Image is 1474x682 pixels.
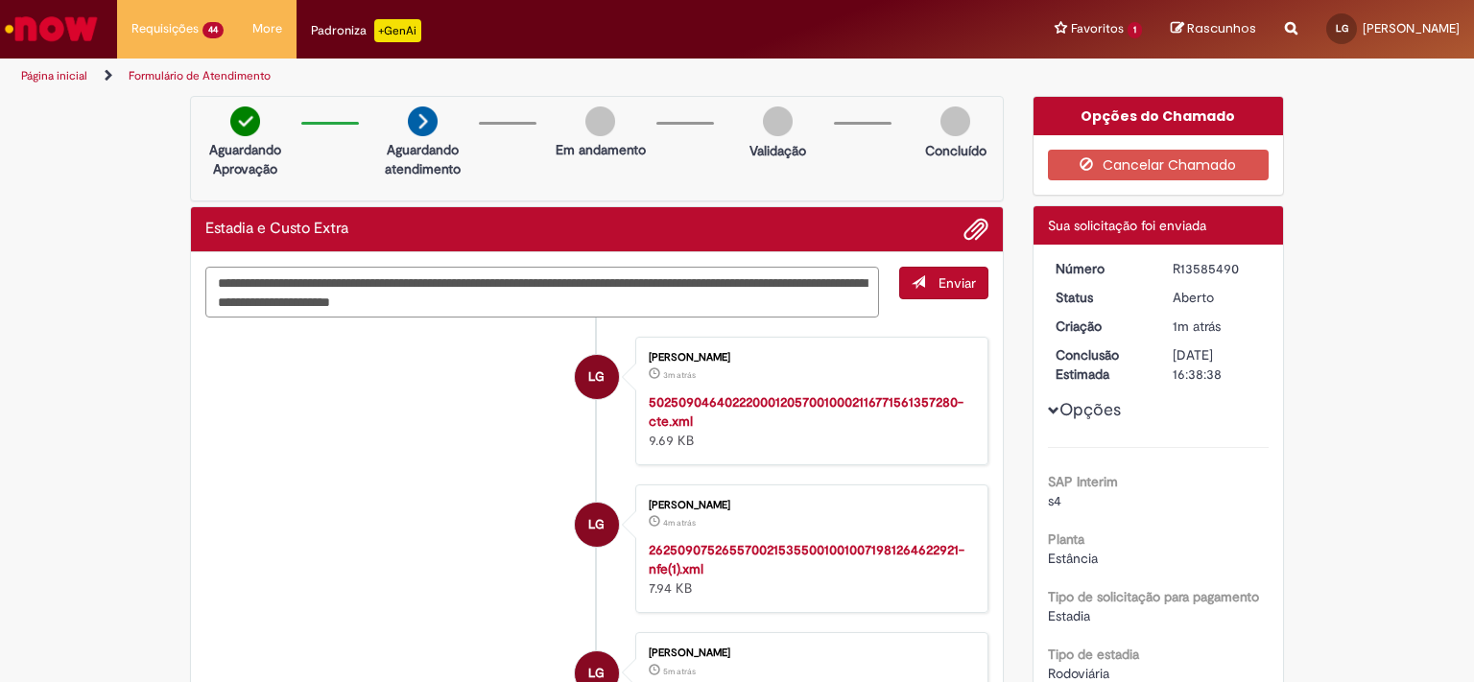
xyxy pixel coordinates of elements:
[131,19,199,38] span: Requisições
[1041,259,1159,278] dt: Número
[763,106,793,136] img: img-circle-grey.png
[1336,22,1348,35] span: LG
[575,503,619,547] div: Lucas Gomes
[1041,345,1159,384] dt: Conclusão Estimada
[1048,665,1109,682] span: Rodoviária
[1034,97,1284,135] div: Opções do Chamado
[1041,288,1159,307] dt: Status
[899,267,988,299] button: Enviar
[588,502,605,548] span: LG
[939,274,976,292] span: Enviar
[963,217,988,242] button: Adicionar anexos
[649,392,968,450] div: 9.69 KB
[663,666,696,677] time: 01/10/2025 11:35:12
[205,221,348,238] h2: Estadia e Custo Extra Histórico de tíquete
[749,141,806,160] p: Validação
[556,140,646,159] p: Em andamento
[1048,550,1098,567] span: Estância
[199,140,292,178] p: Aguardando Aprovação
[129,68,271,83] a: Formulário de Atendimento
[663,517,696,529] span: 4m atrás
[205,267,879,318] textarea: Digite sua mensagem aqui...
[649,393,963,430] a: 50250904640222000120570010002116771561357280-cte.xml
[2,10,101,48] img: ServiceNow
[1048,646,1139,663] b: Tipo de estadia
[21,68,87,83] a: Página inicial
[1173,259,1262,278] div: R13585490
[1041,317,1159,336] dt: Criação
[1363,20,1460,36] span: [PERSON_NAME]
[649,541,964,577] a: 26250907526557002153550010010071981264622921-nfe(1).xml
[649,647,968,659] div: [PERSON_NAME]
[940,106,970,136] img: img-circle-grey.png
[1173,345,1262,384] div: [DATE] 16:38:38
[376,140,469,178] p: Aguardando atendimento
[1048,217,1206,234] span: Sua solicitação foi enviada
[649,540,968,598] div: 7.94 KB
[230,106,260,136] img: check-circle-green.png
[1048,150,1270,180] button: Cancelar Chamado
[1048,473,1118,490] b: SAP Interim
[925,141,987,160] p: Concluído
[1187,19,1256,37] span: Rascunhos
[14,59,968,94] ul: Trilhas de página
[311,19,421,42] div: Padroniza
[408,106,438,136] img: arrow-next.png
[588,354,605,400] span: LG
[1128,22,1142,38] span: 1
[1048,530,1084,548] b: Planta
[252,19,282,38] span: More
[1173,317,1221,335] time: 01/10/2025 11:38:34
[1048,492,1061,509] span: s4
[1048,588,1259,605] b: Tipo de solicitação para pagamento
[663,369,696,381] time: 01/10/2025 11:36:51
[585,106,615,136] img: img-circle-grey.png
[202,22,224,38] span: 44
[663,369,696,381] span: 3m atrás
[663,517,696,529] time: 01/10/2025 11:35:27
[649,352,968,364] div: [PERSON_NAME]
[1071,19,1124,38] span: Favoritos
[575,355,619,399] div: Lucas Gomes
[1048,607,1090,624] span: Estadia
[1171,20,1256,38] a: Rascunhos
[663,666,696,677] span: 5m atrás
[374,19,421,42] p: +GenAi
[1173,288,1262,307] div: Aberto
[649,500,968,511] div: [PERSON_NAME]
[1173,317,1221,335] span: 1m atrás
[1173,317,1262,336] div: 01/10/2025 11:38:34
